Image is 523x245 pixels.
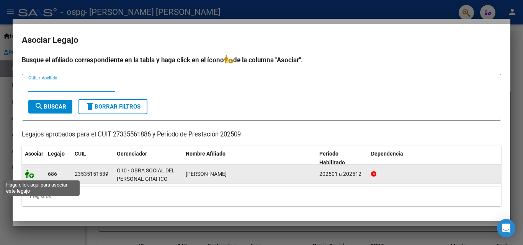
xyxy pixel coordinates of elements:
div: 23535151539 [75,170,108,178]
div: Open Intercom Messenger [497,219,515,237]
span: Nombre Afiliado [186,151,226,157]
datatable-header-cell: CUIL [72,146,114,171]
h2: Asociar Legajo [22,33,501,47]
span: 686 [48,171,57,177]
span: Gerenciador [117,151,147,157]
datatable-header-cell: Asociar [22,146,45,171]
datatable-header-cell: Dependencia [368,146,502,171]
span: Buscar [34,103,66,110]
p: Legajos aprobados para el CUIT 27335561886 y Período de Prestación 202509 [22,130,501,140]
datatable-header-cell: Nombre Afiliado [183,146,316,171]
button: Borrar Filtros [78,99,147,114]
span: SANCHEZ THIAGO MANUEL [186,171,227,177]
button: Buscar [28,100,72,114]
datatable-header-cell: Gerenciador [114,146,183,171]
mat-icon: delete [85,102,95,111]
h4: Busque el afiliado correspondiente en la tabla y haga click en el ícono de la columna "Asociar". [22,55,501,65]
span: O10 - OBRA SOCIAL DEL PERSONAL GRAFICO [117,167,175,182]
span: Borrar Filtros [85,103,141,110]
div: 1 registros [22,187,501,206]
div: 202501 a 202512 [319,170,365,178]
span: Legajo [48,151,65,157]
datatable-header-cell: Legajo [45,146,72,171]
datatable-header-cell: Periodo Habilitado [316,146,368,171]
span: Periodo Habilitado [319,151,345,165]
mat-icon: search [34,102,44,111]
span: Dependencia [371,151,403,157]
span: CUIL [75,151,86,157]
span: Asociar [25,151,43,157]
